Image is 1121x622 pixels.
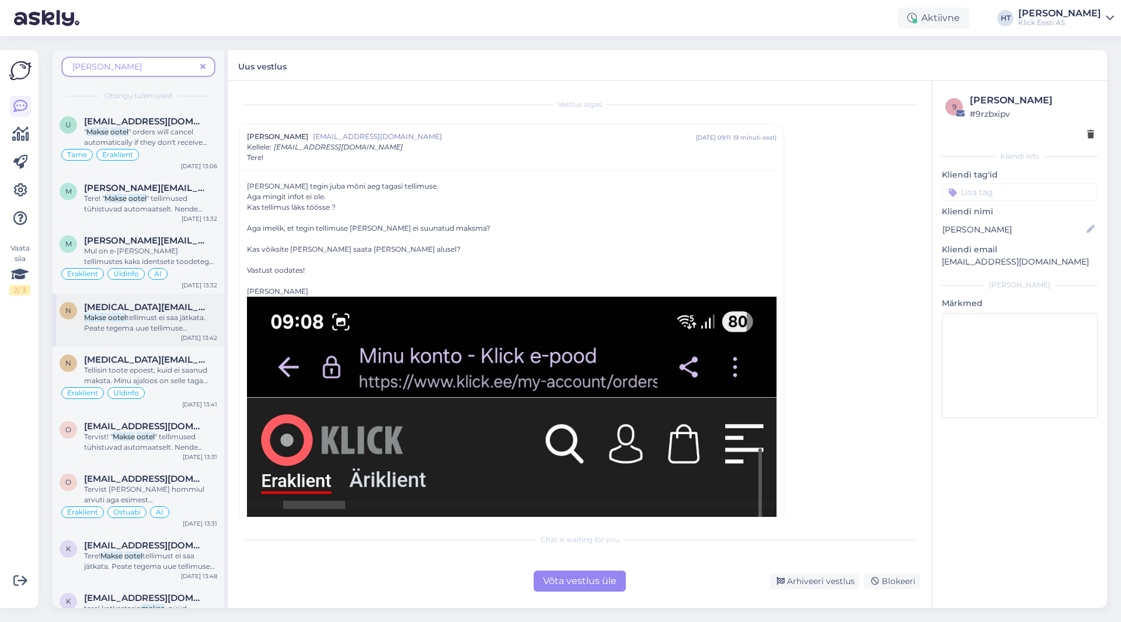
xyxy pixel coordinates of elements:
[84,246,216,297] span: Mul on e-[PERSON_NAME] tellimustes kaks identsete toodetega tellimust [PERSON_NAME] kuupäeval (7....
[84,127,213,168] span: " orders will cancel automatically if they don't receive payment. Order #200215636 will take 1-3 ...
[534,571,626,592] div: Võta vestlus üle
[65,359,71,367] span: n
[247,265,777,276] div: Vastust oodates!
[67,390,98,397] span: Eraklient
[942,183,1098,201] input: Lisa tag
[154,270,162,277] span: AI
[247,143,271,151] span: Kellele :
[181,333,217,342] div: [DATE] 13:42
[247,192,777,202] div: Aga mingit infot ei ole.
[864,574,920,589] div: Blokeeri
[137,432,155,441] mark: ootel
[102,151,133,158] span: Eraklient
[65,425,71,434] span: o
[124,551,142,560] mark: ootel
[247,152,263,163] span: Tere!
[942,297,1098,310] p: Märkmed
[84,366,208,395] span: Tellisin toote epoest, kuid ei saanud maksta. Minu ajaloos on selle taga “
[113,390,139,397] span: Üldinfo
[156,509,163,516] span: AI
[238,57,287,73] label: Uus vestlus
[113,509,141,516] span: Ostuabi
[942,256,1098,268] p: [EMAIL_ADDRESS][DOMAIN_NAME]
[181,572,217,581] div: [DATE] 13:48
[141,604,165,613] mark: makse
[84,116,206,127] span: ugresss@gmail.com
[86,127,109,136] mark: Makse
[84,313,106,322] mark: Makse
[247,223,777,234] div: Aga imelik, et tegin tellimuse [PERSON_NAME] ei suunatud maksma?
[182,281,217,290] div: [DATE] 13:32
[182,400,217,409] div: [DATE] 13:41
[1018,9,1101,18] div: [PERSON_NAME]
[942,169,1098,181] p: Kliendi tag'id
[182,214,217,223] div: [DATE] 13:32
[84,551,100,560] span: Tere!
[84,485,204,515] span: Tervist [PERSON_NAME] hommiul arvuti aga esimest korda
[247,131,308,142] span: [PERSON_NAME]
[84,604,141,613] span: tere! katkestasin
[84,302,206,312] span: nikita.umov@gmail.com
[9,60,32,82] img: Askly Logo
[970,93,1094,107] div: [PERSON_NAME]
[970,107,1094,120] div: # 9rzbxipv
[67,509,98,516] span: Eraklient
[247,244,777,255] div: Kas võiksite [PERSON_NAME] saata [PERSON_NAME] alusel?
[1018,18,1101,27] div: Klick Eesti AS
[770,574,859,589] div: Arhiveeri vestlus
[84,421,206,432] span: omreksolts@gmail.com
[66,544,71,553] span: k
[67,151,87,158] span: Tarne
[65,239,72,248] span: m
[696,133,731,142] div: [DATE] 09:11
[942,244,1098,256] p: Kliendi email
[952,102,956,111] span: 9
[313,131,696,142] span: [EMAIL_ADDRESS][DOMAIN_NAME]
[84,593,206,603] span: kerstin.rei@gmail.com
[997,10,1014,26] div: HT
[942,151,1098,162] div: Kliendi info
[733,133,777,142] div: ( 9 minuti eest )
[65,478,71,487] span: o
[942,206,1098,218] p: Kliendi nimi
[110,127,128,136] mark: ootel
[113,432,135,441] mark: Makse
[65,306,71,315] span: n
[84,313,206,343] span: tellimust ei saa jätkata. Peate tegema uue tellimuse ja
[72,61,142,72] span: [PERSON_NAME]
[183,453,217,461] div: [DATE] 13:31
[84,474,206,484] span: omreksolts@gmail.com
[84,183,206,193] span: margit.ool@hotmail.com
[66,597,71,606] span: k
[84,194,203,224] span: " tellimused tühistuvad automaatselt. Nende pärast ei pea muretsema.
[113,270,139,277] span: Üldinfo
[65,120,71,129] span: u
[1018,9,1114,27] a: [PERSON_NAME]Klick Eesti AS
[84,432,203,462] span: " tellimused tühistuvad automaatselt. Nende pärast ei pea muretsema.
[84,551,215,581] span: tellimust ei saa jätkata. Peate tegema uue tellimuse ja
[67,270,98,277] span: Eraklient
[247,202,777,213] div: Kas tellimus läks töösse ?
[100,551,123,560] mark: Makse
[898,8,969,29] div: Aktiivne
[105,91,172,101] span: Otsingu tulemused
[65,187,72,196] span: m
[181,162,217,171] div: [DATE] 13:06
[9,243,30,296] div: Vaata siia
[239,99,920,110] div: Vestlus algas
[84,355,206,365] span: nikita.umov@gmail.com
[9,285,30,296] div: 2 / 3
[274,143,403,151] span: [EMAIL_ADDRESS][DOMAIN_NAME]
[84,235,206,246] span: margit.ool@hotmail.com
[239,534,920,545] div: Chat is waiting for you
[84,540,206,551] span: kerstin.rei@gmail.com
[84,432,113,441] span: Tervist! "
[183,519,217,528] div: [DATE] 13:31
[128,194,147,203] mark: ootel
[108,313,126,322] mark: ootel
[84,127,86,136] span: "
[84,194,105,203] span: Tere! "
[942,223,1084,236] input: Lisa nimi
[105,194,127,203] mark: Makse
[942,280,1098,290] div: [PERSON_NAME]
